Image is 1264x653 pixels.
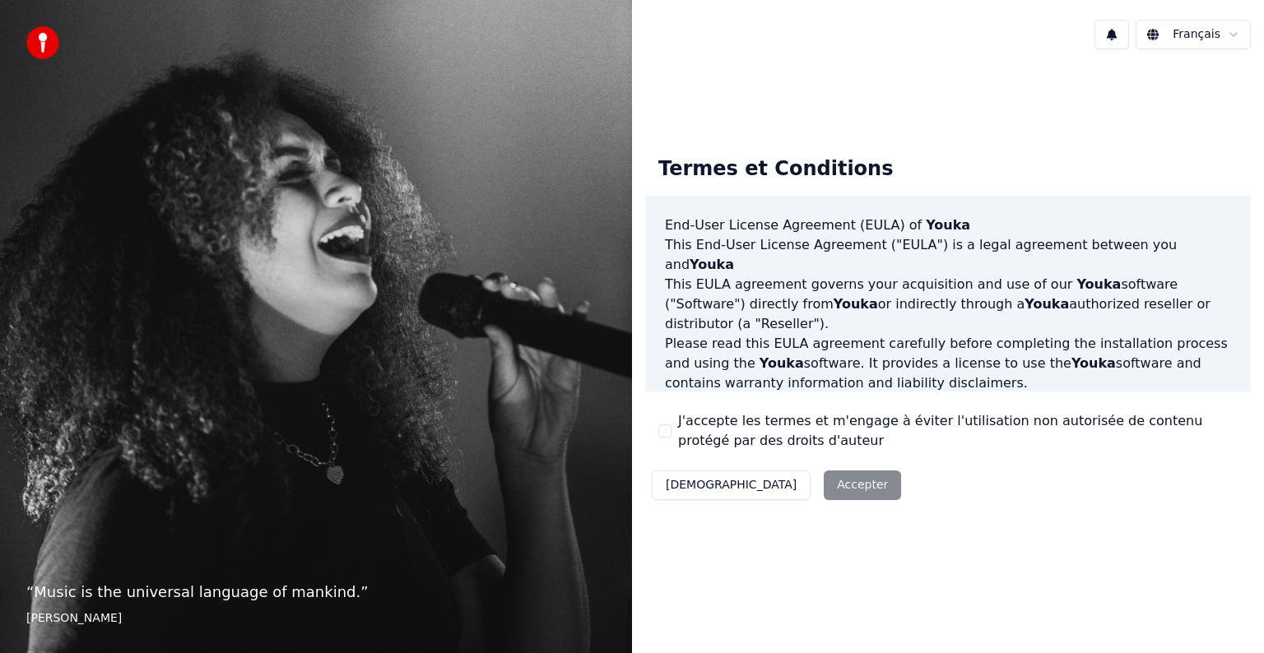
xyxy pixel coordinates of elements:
[760,355,804,371] span: Youka
[26,581,606,604] p: “ Music is the universal language of mankind. ”
[26,26,59,59] img: youka
[678,411,1238,451] label: J'accepte les termes et m'engage à éviter l'utilisation non autorisée de contenu protégé par des ...
[665,334,1231,393] p: Please read this EULA agreement carefully before completing the installation process and using th...
[690,257,734,272] span: Youka
[1071,355,1116,371] span: Youka
[665,235,1231,275] p: This End-User License Agreement ("EULA") is a legal agreement between you and
[926,217,970,233] span: Youka
[834,296,878,312] span: Youka
[1076,276,1121,292] span: Youka
[665,215,1231,235] h3: End-User License Agreement (EULA) of
[665,275,1231,334] p: This EULA agreement governs your acquisition and use of our software ("Software") directly from o...
[645,143,906,196] div: Termes et Conditions
[1025,296,1069,312] span: Youka
[26,610,606,627] footer: [PERSON_NAME]
[652,470,811,500] button: [DEMOGRAPHIC_DATA]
